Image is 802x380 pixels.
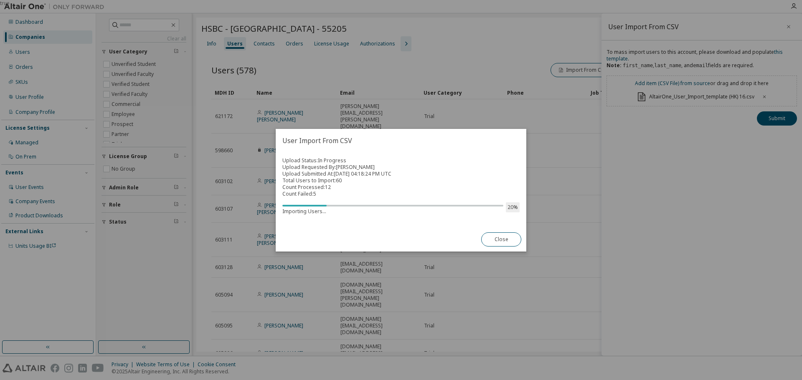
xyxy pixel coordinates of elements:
h2: User Import From CSV [276,129,526,152]
span: In Progress [318,157,346,164]
div: Upload Status: Upload Requested By: [PERSON_NAME] Upload Submitted At: [DATE] 04:18:24 PM UTC Tot... [282,157,520,217]
button: Close [481,232,521,247]
span: 20 % [506,202,520,212]
div: Importing Users... [282,208,503,215]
